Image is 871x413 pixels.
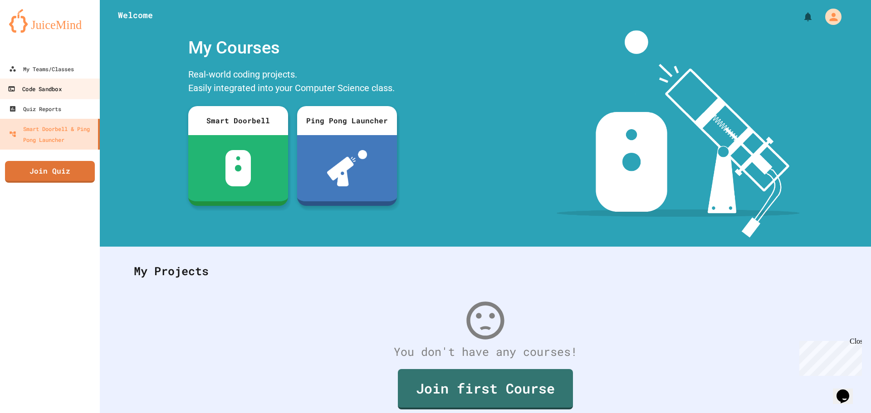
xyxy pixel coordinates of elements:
[125,343,846,360] div: You don't have any courses!
[188,106,288,135] div: Smart Doorbell
[9,9,91,33] img: logo-orange.svg
[225,150,251,186] img: sdb-white.svg
[5,161,95,183] a: Join Quiz
[786,9,816,24] div: My Notifications
[184,65,401,99] div: Real-world coding projects. Easily integrated into your Computer Science class.
[796,337,862,376] iframe: chat widget
[327,150,367,186] img: ppl-with-ball.png
[398,369,573,409] a: Join first Course
[557,30,800,238] img: banner-image-my-projects.png
[4,4,63,58] div: Chat with us now!Close
[833,377,862,404] iframe: chat widget
[8,83,61,95] div: Code Sandbox
[297,106,397,135] div: Ping Pong Launcher
[816,6,844,27] div: My Account
[9,63,74,74] div: My Teams/Classes
[9,123,94,145] div: Smart Doorbell & Ping Pong Launcher
[9,103,61,114] div: Quiz Reports
[184,30,401,65] div: My Courses
[125,253,846,289] div: My Projects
